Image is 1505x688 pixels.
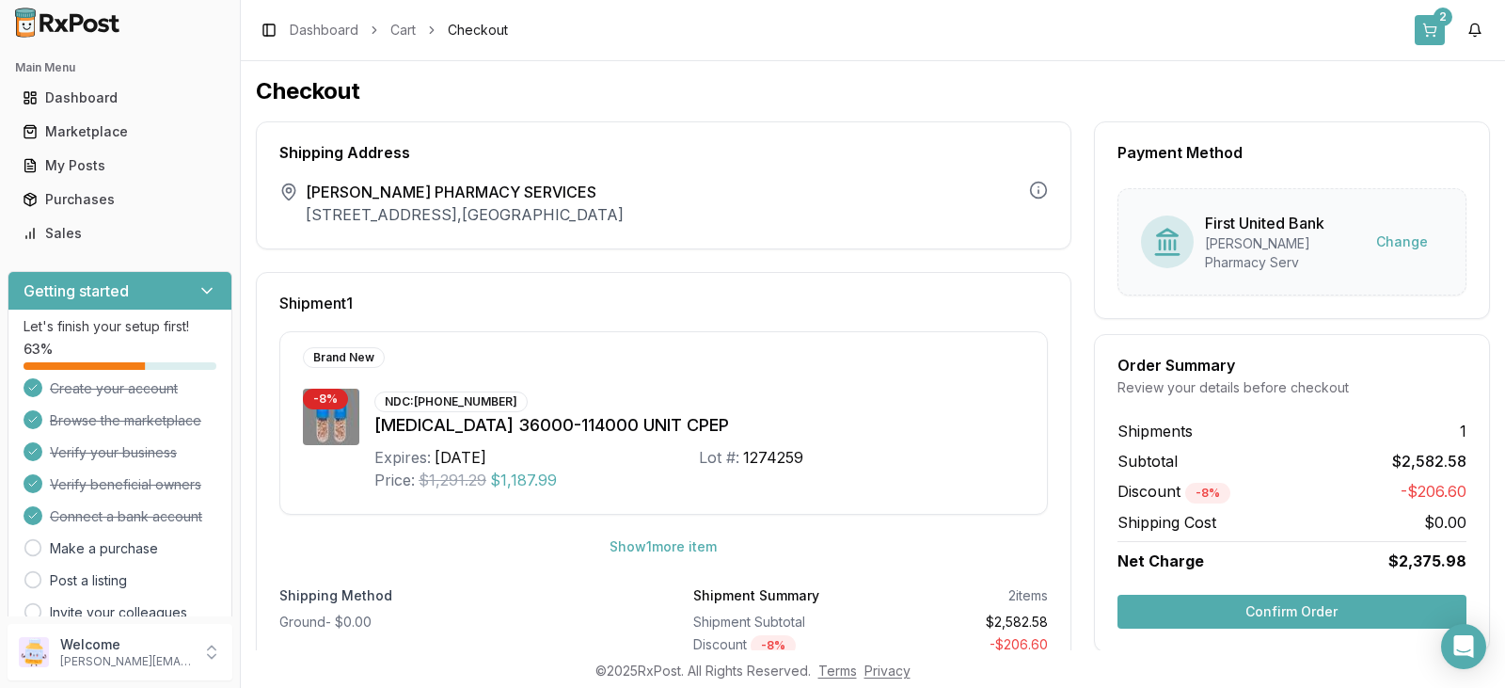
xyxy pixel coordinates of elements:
div: Lot #: [699,446,739,469]
span: Discount [1117,482,1230,501]
div: Brand New [303,347,385,368]
span: $1,187.99 [490,469,557,491]
div: Marketplace [23,122,217,141]
button: Dashboard [8,83,232,113]
p: Let's finish your setup first! [24,317,216,336]
button: Confirm Order [1117,595,1466,629]
img: User avatar [19,637,49,667]
span: $1,291.29 [419,469,486,491]
div: - 8 % [751,635,796,656]
span: Browse the marketplace [50,411,201,430]
a: Purchases [15,183,225,216]
div: Order Summary [1117,358,1466,373]
span: 63 % [24,340,53,359]
div: My Posts [23,156,217,175]
div: Expires: [374,446,431,469]
div: Dashboard [23,88,217,107]
h3: Getting started [24,280,129,302]
a: Sales [15,216,225,250]
a: Invite your colleagues [50,603,187,622]
div: Discount [693,635,863,656]
span: Shipments [1117,420,1193,442]
button: Change [1361,225,1443,259]
span: Verify your business [50,443,177,462]
div: Open Intercom Messenger [1441,624,1486,669]
p: Welcome [60,635,191,654]
div: Sales [23,224,217,243]
div: [DATE] [435,446,486,469]
div: Payment Method [1117,145,1466,160]
span: Create your account [50,379,178,398]
div: Shipping Address [279,145,1048,160]
div: Purchases [23,190,217,209]
a: Post a listing [50,571,127,590]
a: Dashboard [290,21,358,40]
div: 1274259 [743,446,803,469]
label: Shipping Method [279,586,633,605]
a: Make a purchase [50,539,158,558]
p: [STREET_ADDRESS] , [GEOGRAPHIC_DATA] [306,203,624,226]
a: Marketplace [15,115,225,149]
div: NDC: [PHONE_NUMBER] [374,392,528,412]
div: [PERSON_NAME] Pharmacy Serv [1205,234,1361,272]
a: Privacy [864,663,911,679]
img: Creon 36000-114000 UNIT CPEP [303,389,359,445]
div: First United Bank [1205,212,1361,234]
button: Purchases [8,184,232,215]
button: Show1more item [594,530,732,564]
h1: Checkout [256,76,1490,106]
span: Shipment 1 [279,296,353,311]
div: - 8 % [1185,483,1230,504]
nav: breadcrumb [290,21,508,40]
div: - 8 % [303,389,348,409]
span: 1 [1460,420,1466,442]
p: [PERSON_NAME][EMAIL_ADDRESS][DOMAIN_NAME] [60,654,191,669]
span: Verify beneficial owners [50,475,201,494]
span: $2,375.98 [1388,550,1466,572]
a: Terms [818,663,857,679]
img: RxPost Logo [8,8,128,38]
span: Shipping Cost [1117,511,1216,534]
button: My Posts [8,151,232,181]
button: Marketplace [8,117,232,147]
span: $2,582.58 [1392,450,1466,472]
div: $2,582.58 [878,613,1047,632]
div: [MEDICAL_DATA] 36000-114000 UNIT CPEP [374,412,1024,439]
div: - $206.60 [878,635,1047,656]
span: [PERSON_NAME] PHARMACY SERVICES [306,181,624,203]
span: $0.00 [1424,511,1466,534]
span: Subtotal [1117,450,1178,472]
span: Checkout [448,21,508,40]
span: Net Charge [1117,552,1204,570]
button: Sales [8,218,232,248]
div: Review your details before checkout [1117,378,1466,397]
div: Shipment Summary [693,586,819,605]
button: 2 [1415,15,1445,45]
div: 2 [1434,8,1452,26]
h2: Main Menu [15,60,225,75]
a: Dashboard [15,81,225,115]
span: -$206.60 [1401,480,1466,504]
div: Shipment Subtotal [693,613,863,632]
a: Cart [390,21,416,40]
div: 2 items [1008,586,1048,605]
div: Ground - $0.00 [279,613,633,632]
div: Price: [374,469,415,491]
a: My Posts [15,149,225,183]
span: Connect a bank account [50,507,202,526]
